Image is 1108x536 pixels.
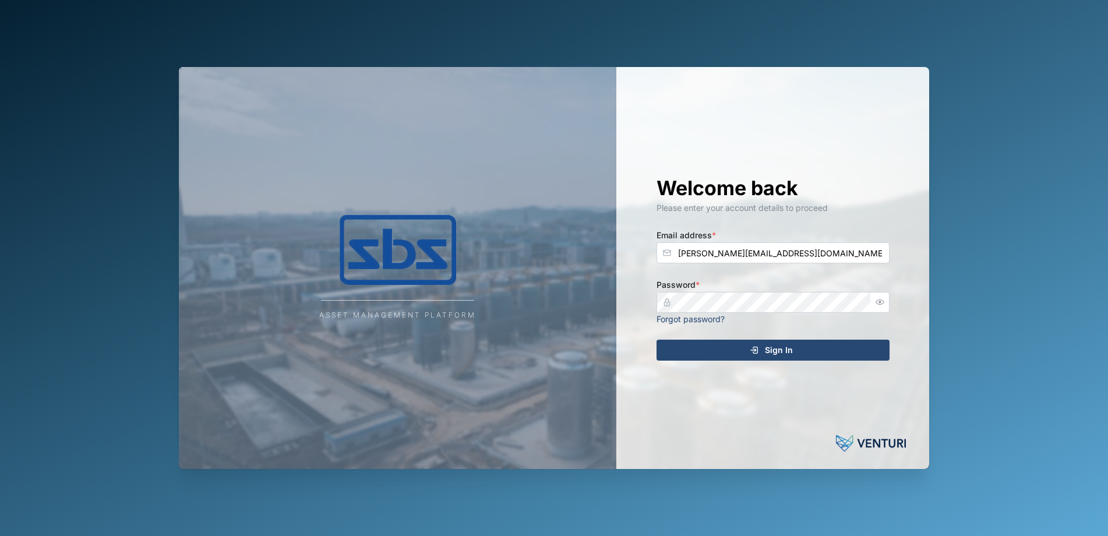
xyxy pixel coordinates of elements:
label: Password [657,278,700,291]
h1: Welcome back [657,175,890,201]
span: Sign In [765,340,793,360]
label: Email address [657,229,716,242]
div: Asset Management Platform [319,310,476,321]
img: Company Logo [281,215,514,285]
button: Sign In [657,340,890,361]
div: Please enter your account details to proceed [657,202,890,214]
img: Powered by: Venturi [836,432,906,455]
a: Forgot password? [657,314,725,324]
input: Enter your email [657,242,890,263]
